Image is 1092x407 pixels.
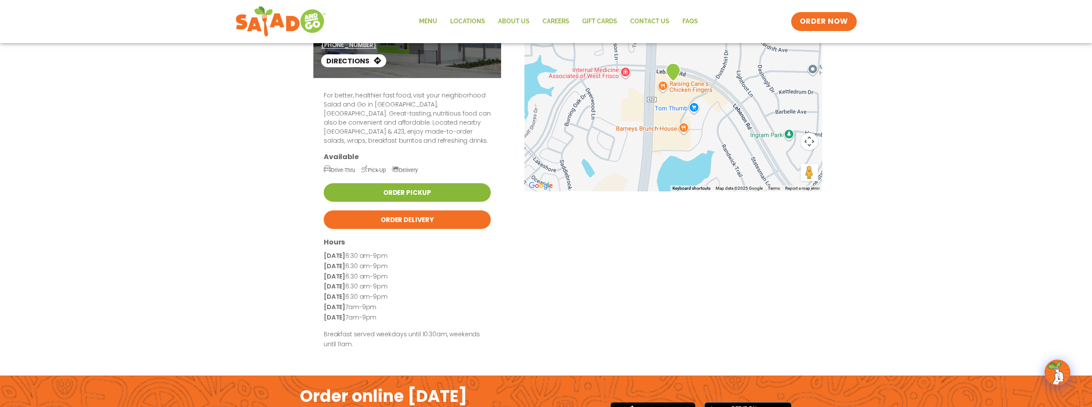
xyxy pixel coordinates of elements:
[444,12,492,31] a: Locations
[324,292,345,301] strong: [DATE]
[300,385,467,407] h2: Order online [DATE]
[324,210,491,229] a: Order Delivery
[492,12,536,31] a: About Us
[324,282,345,291] strong: [DATE]
[801,164,818,181] button: Drag Pegman onto the map to open Street View
[235,4,326,39] img: new-SAG-logo-768×292
[791,12,857,31] a: ORDER NOW
[324,262,345,270] strong: [DATE]
[324,251,345,260] strong: [DATE]
[324,183,491,202] a: Order Pickup
[413,12,444,31] a: Menu
[324,152,491,161] h3: Available
[324,261,491,272] p: 6:30 am-9pm
[324,303,345,311] strong: [DATE]
[624,12,676,31] a: Contact Us
[324,313,491,323] p: 7am-9pm
[361,167,386,173] span: Pick-Up
[324,91,491,145] p: For better, healthier fast food, visit your neighborhood Salad and Go in [GEOGRAPHIC_DATA], [GEOG...
[324,292,491,302] p: 6:30 am-9pm
[576,12,624,31] a: GIFT CARDS
[324,329,491,350] p: Breakfast served weekdays until 10:30am, weekends until 11am.
[324,251,491,261] p: 6:30 am-9pm
[321,54,386,67] a: Directions
[800,16,848,27] span: ORDER NOW
[785,186,820,191] a: Report a map error
[324,302,491,313] p: 7am-9pm
[324,167,355,173] span: Drive-Thru
[1045,360,1070,385] img: wpChatIcon
[324,282,491,292] p: 6:30 am-9pm
[324,272,491,282] p: 6:30 am-9pm
[324,313,345,322] strong: [DATE]
[321,41,376,50] a: [PHONE_NUMBER]
[536,12,576,31] a: Careers
[324,238,491,247] h3: Hours
[676,12,704,31] a: FAQs
[324,272,345,281] strong: [DATE]
[801,133,818,150] button: Map camera controls
[413,12,704,31] nav: Menu
[391,167,418,173] span: Delivery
